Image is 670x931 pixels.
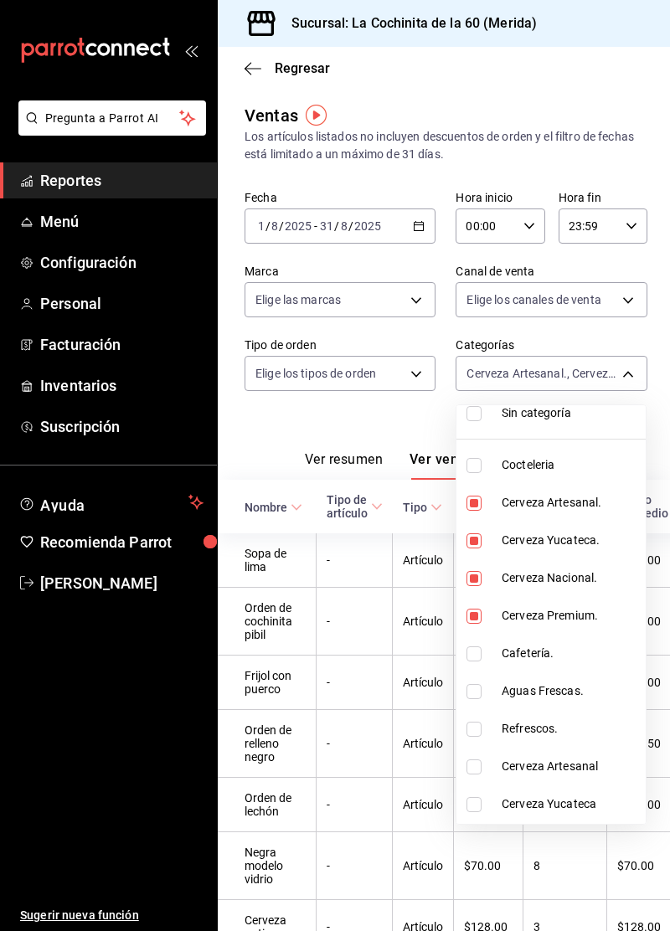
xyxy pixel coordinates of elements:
[502,532,639,549] span: Cerveza Yucateca.
[502,645,639,662] span: Cafetería.
[502,682,639,700] span: Aguas Frescas.
[502,494,639,512] span: Cerveza Artesanal.
[502,607,639,625] span: Cerveza Premium.
[502,720,639,738] span: Refrescos.
[502,456,639,474] span: Cocteleria
[306,105,327,126] img: Tooltip marker
[502,795,639,813] span: Cerveza Yucateca
[502,404,639,422] span: Sin categoría
[502,758,639,775] span: Cerveza Artesanal
[502,569,639,587] span: Cerveza Nacional.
